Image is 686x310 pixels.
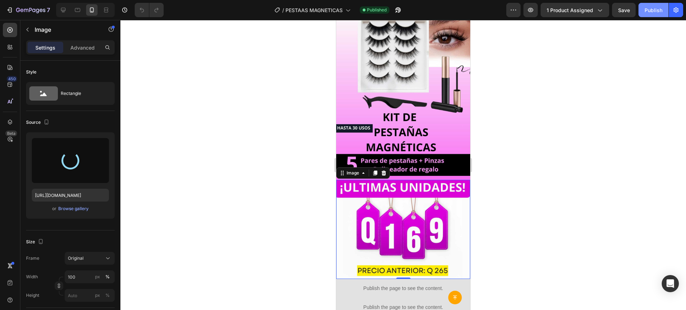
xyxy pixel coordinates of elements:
input: px% [65,270,115,283]
label: Height [26,292,39,299]
div: 450 [7,76,17,82]
iframe: To enrich screen reader interactions, please activate Accessibility in Grammarly extension settings [336,20,470,310]
button: px [103,291,112,300]
div: % [105,274,110,280]
p: Image [35,25,95,34]
p: Advanced [70,44,95,51]
span: or [52,204,56,213]
button: px [103,273,112,281]
input: px% [65,289,115,302]
div: Style [26,69,36,75]
span: Published [367,7,387,13]
span: PESTAAS MAGNETICAS [285,6,343,14]
div: px [95,274,100,280]
p: Settings [35,44,55,51]
span: Save [618,7,630,13]
button: 1 product assigned [541,3,609,17]
div: Publish [645,6,662,14]
div: Size [26,237,45,247]
button: Browse gallery [58,205,89,212]
button: Original [65,252,115,265]
button: % [93,291,102,300]
div: Browse gallery [58,205,89,212]
input: https://example.com/image.jpg [32,189,109,202]
span: / [282,6,284,14]
label: Frame [26,255,39,261]
button: % [93,273,102,281]
div: % [105,292,110,299]
div: px [95,292,100,299]
div: Rectangle [61,85,104,102]
button: 7 [3,3,53,17]
span: Original [68,255,84,261]
div: Undo/Redo [135,3,164,17]
div: Source [26,118,51,127]
div: Beta [5,131,17,136]
span: 1 product assigned [547,6,593,14]
button: Save [612,3,636,17]
div: Open Intercom Messenger [662,275,679,292]
button: Publish [638,3,668,17]
label: Width [26,274,38,280]
p: 7 [47,6,50,14]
